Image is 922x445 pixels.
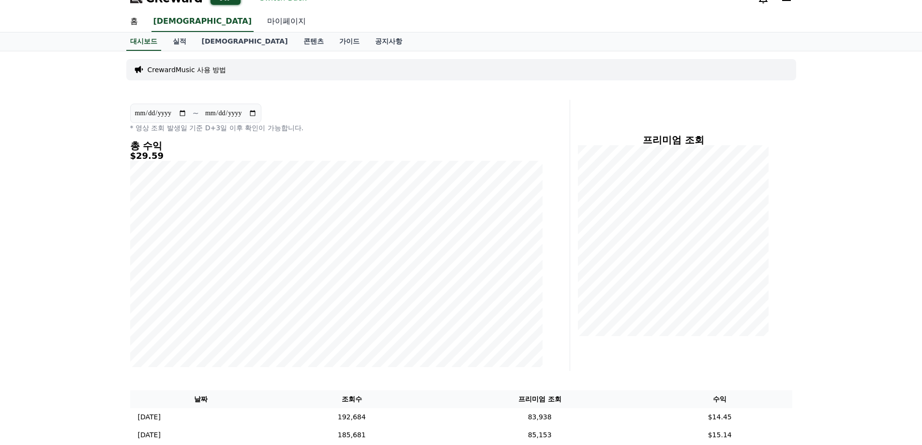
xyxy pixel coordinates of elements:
[194,32,296,51] a: [DEMOGRAPHIC_DATA]
[138,412,161,422] p: [DATE]
[130,390,272,408] th: 날짜
[272,426,432,444] td: 185,681
[332,32,367,51] a: 가이드
[648,408,792,426] td: $14.45
[296,32,332,51] a: 콘텐츠
[648,426,792,444] td: $15.14
[367,32,410,51] a: 공지사항
[272,408,432,426] td: 192,684
[151,12,254,32] a: [DEMOGRAPHIC_DATA]
[432,426,648,444] td: 85,153
[130,123,543,133] p: * 영상 조회 발생일 기준 D+3일 이후 확인이 가능합니다.
[432,408,648,426] td: 83,938
[126,32,161,51] a: 대시보드
[272,390,432,408] th: 조회수
[122,12,146,32] a: 홈
[165,32,194,51] a: 실적
[130,140,543,151] h4: 총 수익
[259,12,314,32] a: 마이페이지
[578,135,769,145] h4: 프리미엄 조회
[130,151,543,161] h5: $29.59
[193,107,199,119] p: ~
[648,390,792,408] th: 수익
[432,390,648,408] th: 프리미엄 조회
[148,65,227,75] a: CrewardMusic 사용 방법
[138,430,161,440] p: [DATE]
